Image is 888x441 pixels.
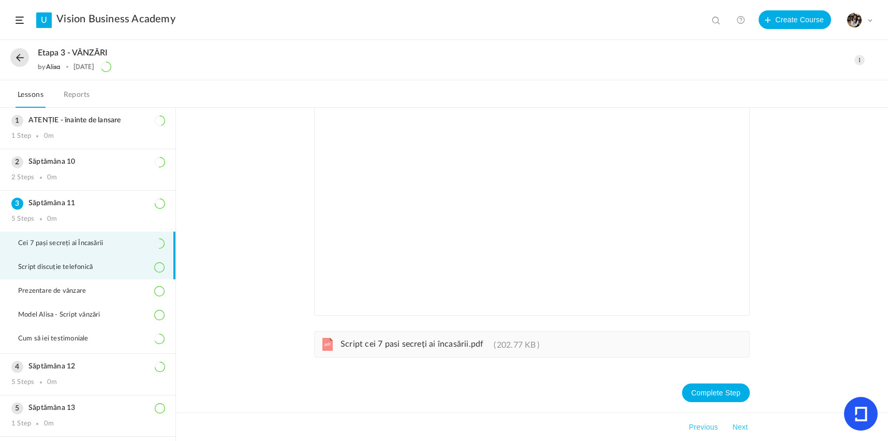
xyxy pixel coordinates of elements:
span: Cum să iei testimoniale [18,335,101,343]
div: [DATE] [73,63,94,70]
img: tempimagehs7pti.png [847,13,862,27]
span: Script discuție telefonică [18,263,106,272]
button: Create Course [759,10,831,29]
div: 0m [47,215,57,223]
div: 5 Steps [11,378,34,387]
a: U [36,12,52,28]
a: Lessons [16,88,46,108]
span: Script cei 7 pasi secreți ai încasării.pdf [341,340,483,348]
a: Vision Business Academy [56,13,175,25]
div: 1 Step [11,420,31,428]
h3: Săptămâna 13 [11,404,164,412]
h3: Săptămâna 11 [11,199,164,208]
iframe: YouTube video player [315,46,749,315]
button: Previous [687,421,720,433]
span: Cei 7 pași secreți ai Încasării [18,239,116,248]
span: Model Alisa - Script vânzări [18,311,113,319]
button: Complete Step [682,383,750,402]
div: 2 Steps [11,174,34,182]
div: 0m [44,420,54,428]
span: Prezentare de vânzare [18,287,99,295]
button: Next [730,421,750,433]
span: Etapa 3 - VÂNZĂRI [38,48,108,58]
div: 1 Step [11,132,31,140]
div: 0m [47,378,57,387]
h3: Săptămâna 12 [11,362,164,371]
div: by [38,63,61,70]
div: 0m [47,174,57,182]
div: 0m [44,132,54,140]
h3: Săptămâna 10 [11,158,164,166]
div: 5 Steps [11,215,34,223]
h3: ATENȚIE - înainte de lansare [11,116,164,125]
cite: pdf [322,338,333,351]
span: 202.77 KB [494,341,539,349]
a: Reports [62,88,92,108]
a: Alisa [46,63,61,70]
